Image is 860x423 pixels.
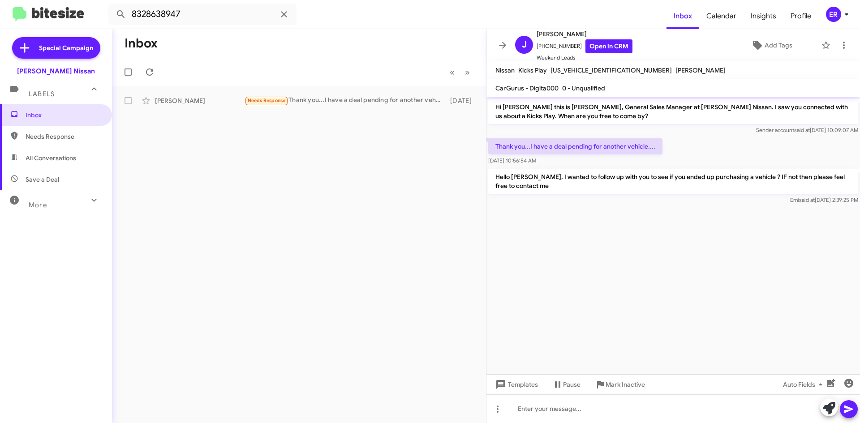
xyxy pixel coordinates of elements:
[488,157,536,164] span: [DATE] 10:56:54 AM
[765,37,792,53] span: Add Tags
[488,138,662,154] p: Thank you...I have a deal pending for another vehicle....
[29,90,55,98] span: Labels
[445,63,475,81] nav: Page navigation example
[245,95,446,106] div: Thank you...I have a deal pending for another vehicle....
[783,3,818,29] a: Profile
[756,127,858,133] span: Sender account [DATE] 10:09:07 AM
[666,3,699,29] a: Inbox
[744,3,783,29] a: Insights
[125,36,158,51] h1: Inbox
[155,96,245,105] div: [PERSON_NAME]
[495,66,515,74] span: Nissan
[460,63,475,81] button: Next
[606,376,645,393] span: Mark Inactive
[790,197,858,203] span: Emi [DATE] 2:39:25 PM
[537,53,632,62] span: Weekend Leads
[26,175,59,184] span: Save a Deal
[826,7,841,22] div: ER
[550,66,672,74] span: [US_VEHICLE_IDENTIFICATION_NUMBER]
[799,197,815,203] span: said at
[518,66,547,74] span: Kicks Play
[446,96,479,105] div: [DATE]
[108,4,297,25] input: Search
[17,67,95,76] div: [PERSON_NAME] Nissan
[818,7,850,22] button: ER
[486,376,545,393] button: Templates
[494,376,538,393] span: Templates
[699,3,744,29] a: Calendar
[465,67,470,78] span: »
[794,127,810,133] span: said at
[588,376,652,393] button: Mark Inactive
[450,67,455,78] span: «
[675,66,726,74] span: [PERSON_NAME]
[545,376,588,393] button: Pause
[26,132,102,141] span: Needs Response
[488,99,858,124] p: Hi [PERSON_NAME] this is [PERSON_NAME], General Sales Manager at [PERSON_NAME] Nissan. I saw you ...
[725,37,817,53] button: Add Tags
[248,98,286,103] span: Needs Response
[776,376,833,393] button: Auto Fields
[26,111,102,120] span: Inbox
[488,169,858,194] p: Hello [PERSON_NAME], I wanted to follow up with you to see if you ended up purchasing a vehicle ?...
[537,29,632,39] span: [PERSON_NAME]
[783,376,826,393] span: Auto Fields
[522,38,527,52] span: J
[26,154,76,162] span: All Conversations
[562,84,605,92] span: 0 - Unqualified
[537,39,632,53] span: [PHONE_NUMBER]
[495,84,559,92] span: CarGurus - Digita000
[12,37,100,59] a: Special Campaign
[585,39,632,53] a: Open in CRM
[563,376,580,393] span: Pause
[39,43,93,52] span: Special Campaign
[444,63,460,81] button: Previous
[29,201,47,209] span: More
